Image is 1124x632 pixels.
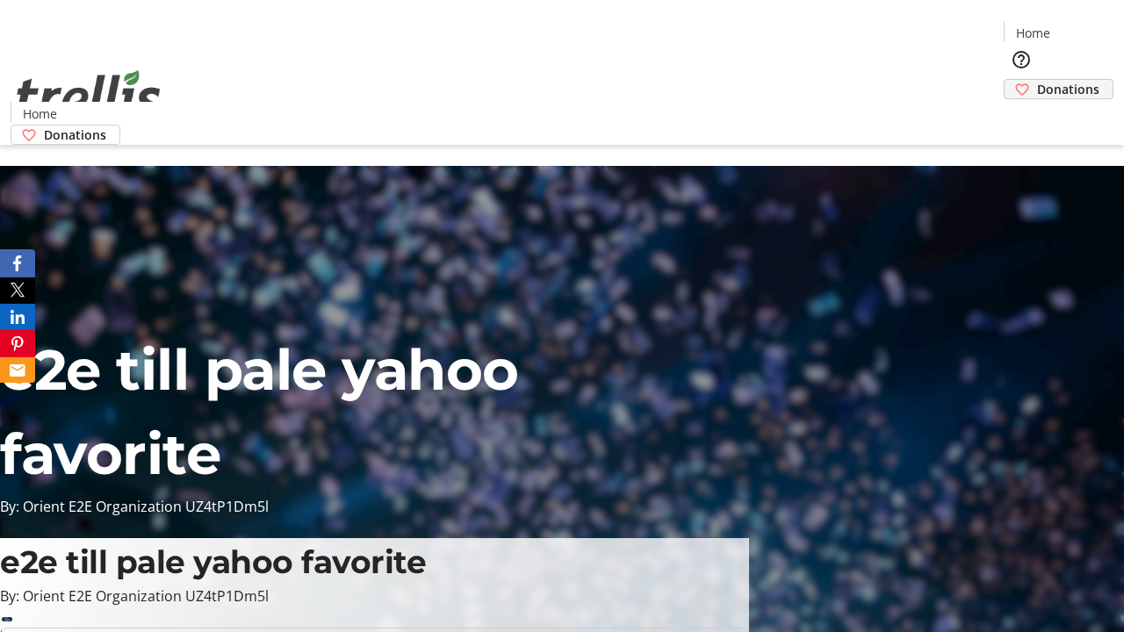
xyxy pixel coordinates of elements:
span: Home [1016,24,1050,42]
a: Donations [1004,79,1113,99]
button: Help [1004,42,1039,77]
button: Cart [1004,99,1039,134]
a: Donations [11,125,120,145]
span: Home [23,104,57,123]
a: Home [11,104,68,123]
span: Donations [1037,80,1099,98]
img: Orient E2E Organization UZ4tP1Dm5l's Logo [11,51,167,139]
a: Home [1005,24,1061,42]
span: Donations [44,126,106,144]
